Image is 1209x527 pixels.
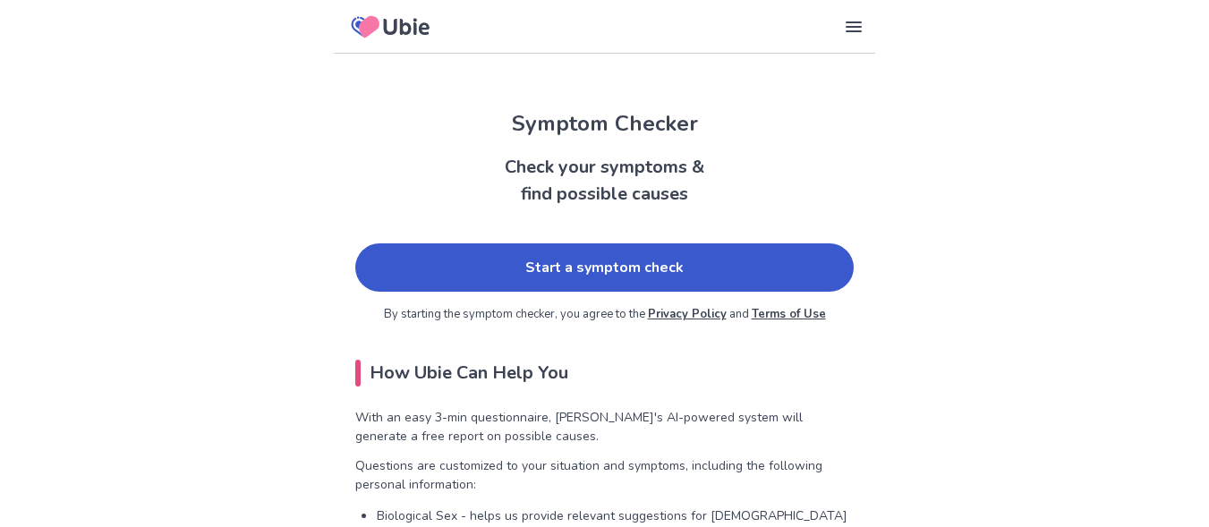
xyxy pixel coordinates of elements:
h1: Symptom Checker [334,107,875,140]
h2: How Ubie Can Help You [355,360,854,387]
p: With an easy 3-min questionnaire, [PERSON_NAME]'s AI-powered system will generate a free report o... [355,408,854,446]
p: By starting the symptom checker, you agree to the and [355,306,854,324]
h2: Check your symptoms & find possible causes [334,154,875,208]
p: Questions are customized to your situation and symptoms, including the following personal informa... [355,456,854,494]
a: Start a symptom check [355,243,854,292]
a: Terms of Use [752,306,826,322]
a: Privacy Policy [648,306,727,322]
